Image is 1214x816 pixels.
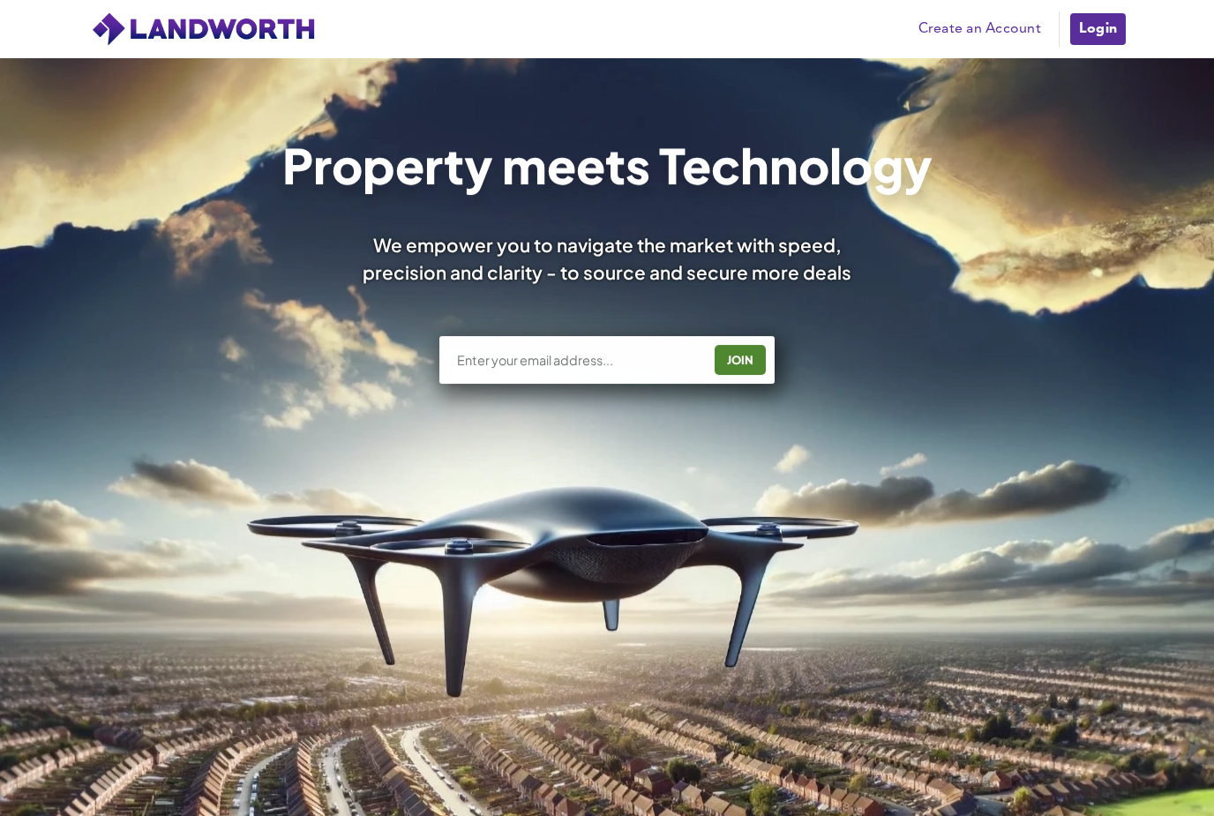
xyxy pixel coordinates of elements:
[715,345,766,375] button: JOIN
[282,141,933,189] h1: Property meets Technology
[455,351,701,369] input: Enter your email address...
[910,16,1050,42] a: Create an Account
[339,231,875,286] div: We empower you to navigate the market with speed, precision and clarity - to source and secure mo...
[720,346,761,374] div: JOIN
[1068,11,1128,47] a: Login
